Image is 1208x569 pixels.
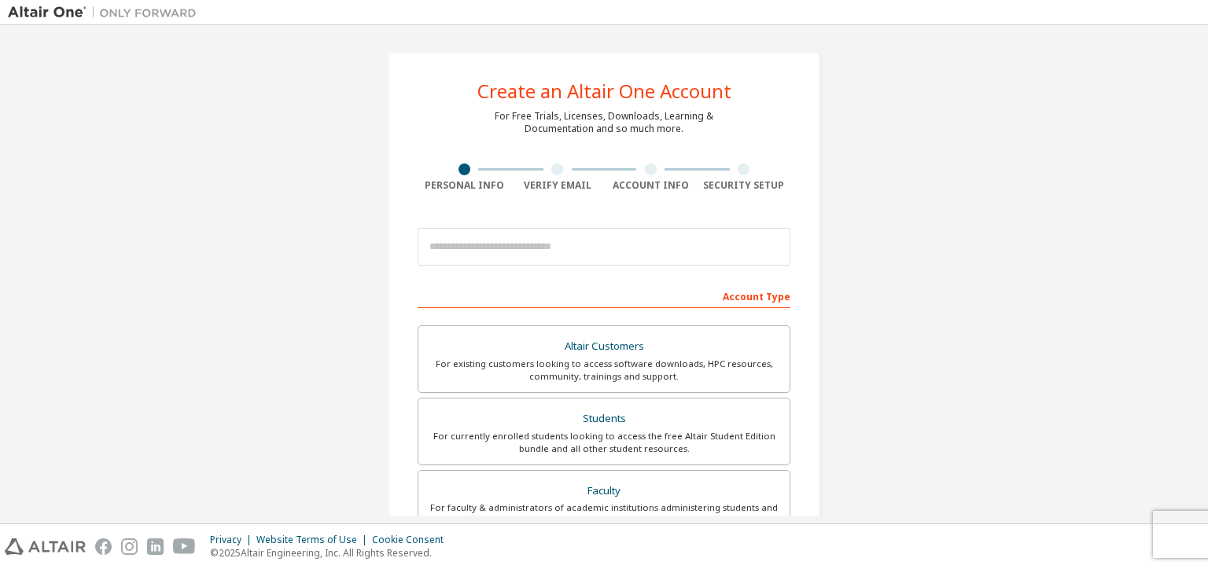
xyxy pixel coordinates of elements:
[418,179,511,192] div: Personal Info
[173,538,196,555] img: youtube.svg
[147,538,164,555] img: linkedin.svg
[477,82,731,101] div: Create an Altair One Account
[428,336,780,358] div: Altair Customers
[8,5,204,20] img: Altair One
[428,430,780,455] div: For currently enrolled students looking to access the free Altair Student Edition bundle and all ...
[428,480,780,502] div: Faculty
[210,546,453,560] p: © 2025 Altair Engineering, Inc. All Rights Reserved.
[95,538,112,555] img: facebook.svg
[495,110,713,135] div: For Free Trials, Licenses, Downloads, Learning & Documentation and so much more.
[428,408,780,430] div: Students
[210,534,256,546] div: Privacy
[256,534,372,546] div: Website Terms of Use
[372,534,453,546] div: Cookie Consent
[428,501,780,527] div: For faculty & administrators of academic institutions administering students and accessing softwa...
[698,179,791,192] div: Security Setup
[511,179,605,192] div: Verify Email
[5,538,86,555] img: altair_logo.svg
[428,358,780,383] div: For existing customers looking to access software downloads, HPC resources, community, trainings ...
[418,283,790,308] div: Account Type
[121,538,138,555] img: instagram.svg
[604,179,698,192] div: Account Info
